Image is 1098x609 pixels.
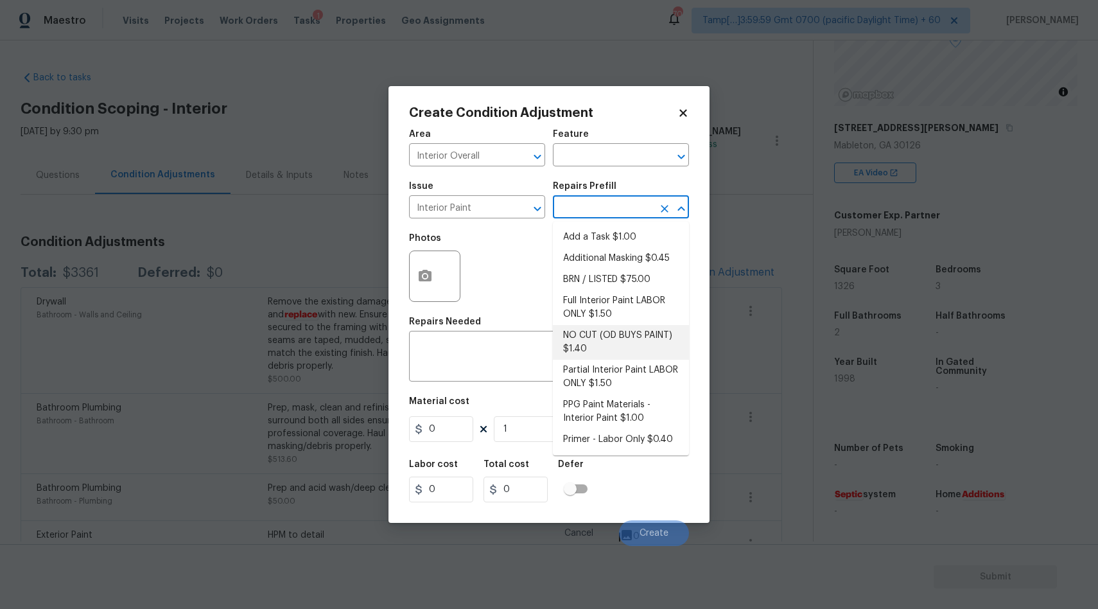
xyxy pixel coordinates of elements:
button: Open [528,148,546,166]
h5: Issue [409,182,433,191]
button: Open [672,148,690,166]
li: NO CUT (OD BUYS PAINT) $1.40 [553,325,689,360]
h5: Photos [409,234,441,243]
li: Additional Masking $0.45 [553,248,689,269]
li: BRN / LISTED $75.00 [553,269,689,290]
button: Cancel [544,520,614,546]
h5: Area [409,130,431,139]
button: Create [619,520,689,546]
button: Close [672,200,690,218]
h5: Defer [558,460,584,469]
li: PPG Paint Materials - Interior Paint $1.00 [553,394,689,429]
h5: Labor cost [409,460,458,469]
span: Create [640,529,668,538]
h5: Repairs Needed [409,317,481,326]
h5: Material cost [409,397,469,406]
h5: Repairs Prefill [553,182,616,191]
h5: Total cost [484,460,529,469]
li: Partial Interior Paint LABOR ONLY $1.50 [553,360,689,394]
button: Open [528,200,546,218]
li: Primer - Labor Only $0.40 [553,429,689,450]
h2: Create Condition Adjustment [409,107,677,119]
span: Cancel [564,529,593,538]
li: Full Interior Paint LABOR ONLY $1.50 [553,290,689,325]
h5: Feature [553,130,589,139]
li: Add a Task $1.00 [553,227,689,248]
button: Clear [656,200,674,218]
